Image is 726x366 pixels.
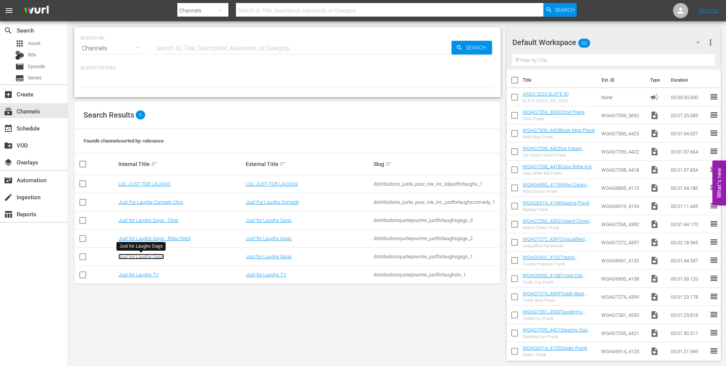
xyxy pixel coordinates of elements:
td: 00:00:30.000 [668,88,709,106]
td: WGAG6930_4158 [598,270,647,288]
a: WGAG6930_4158Tickle Cop Prank [523,273,586,284]
span: Series [15,74,24,83]
div: Waxing Prank [523,207,589,212]
div: distributions_juste_pour_rire_inc_justforlaughscomedy_1 [374,199,499,205]
td: 00:01:34.186 [668,179,709,197]
span: Schedule [4,124,13,133]
td: WGAG6919_4154 [598,197,647,215]
a: Just For Laughs Comedy [246,199,299,205]
span: Automation [4,176,13,185]
a: WGAG7559_3692Choir Prank [523,109,585,115]
span: sort [279,161,286,167]
span: reorder [709,237,718,247]
span: Video [650,274,659,283]
span: reorder [709,129,718,138]
a: Just for Laughs TV [118,272,159,278]
span: reorder [709,346,718,355]
a: WGAG7266_4392Violent Clown Prank [523,218,593,230]
td: WGAG7298_4418 [598,161,647,179]
td: WGAG7559_3692 [598,106,647,124]
div: Spider Prank [523,352,587,357]
span: Reports [4,210,13,219]
span: reorder [709,328,718,337]
span: Search [463,41,492,54]
div: Body Mop Prank [523,135,595,140]
th: Duration [666,70,712,91]
div: Whip Cream Prank [523,189,595,194]
td: WGAG7281_4530 [598,306,647,324]
span: Search [4,26,13,35]
td: 00:01:37.664 [668,143,709,161]
span: Asset [15,39,24,48]
div: Teddy Bear Prank [523,298,595,303]
span: Ad [650,93,659,102]
td: WGAG6931_4132 [598,251,647,270]
td: WGAG7274_4399 [598,288,647,306]
div: Internal Title [118,160,244,169]
span: reorder [709,92,718,101]
span: Channels [4,107,13,116]
td: None [598,88,647,106]
a: Just for Laughs Gags - Roku Feed [118,236,190,241]
div: distributionsjustepourrire_justforlaughsgags_2 [374,236,499,241]
td: WGAG6895_4115 [598,179,647,197]
span: Video [650,183,659,192]
td: 00:01:34.027 [668,124,709,143]
span: Video [650,238,659,247]
div: distributions_juste_pour_rire_inc_loljustforlaughs_1 [374,181,499,187]
div: Stealing Gas Prank [523,334,595,339]
td: WGAG7272_4397 [598,233,647,251]
img: ans4CAIJ8jUAAAAAAAAAAAAAAAAAAAAAAAAgQb4GAAAAAAAAAAAAAAAAAAAAAAAAJMjXAAAAAAAAAAAAAAAAAAAAAAAAgAT5G... [18,2,54,20]
div: SLATE_GAGS_30s_2023 [523,98,569,103]
span: Video [650,329,659,338]
span: Video [650,220,659,229]
div: Violent Clown Prank [523,225,595,230]
span: Video [650,165,659,174]
a: WGAG6931_4132Trashy Proposal Prank [523,254,578,266]
th: Ext. ID [597,70,645,91]
span: 60 [578,35,590,51]
span: reorder [709,183,718,192]
span: 6 [136,110,145,119]
span: Found 6 channels sorted by: relevance [84,138,164,144]
div: distributionsjustepourrire_justforlaughsgags_3 [374,217,499,223]
a: WGAG6914_4125Spider Prank [523,345,587,351]
button: Search [451,41,492,54]
a: Just for Laughs Gags [246,217,292,223]
span: Create [4,90,13,99]
div: Just for Laughs Gags [119,243,163,250]
span: reorder [709,219,718,228]
span: sort [151,161,158,167]
td: 00:01:20.085 [668,106,709,124]
div: Default Workspace [512,32,707,53]
a: WGAG7274_4399Teddy Bear Prank [523,291,587,302]
span: Search [555,3,575,17]
span: reorder [709,256,718,265]
button: Open Feedback Widget [712,161,726,206]
div: External Title [246,160,371,169]
a: WGAG7281_4530Taxidermy Prank [523,309,586,320]
a: Just for Laughs TV [246,272,286,278]
span: Episode [28,63,45,70]
span: Series [28,74,42,82]
div: Tickle Cop Prank [523,280,595,285]
div: Cops Bribe Kid Prank [523,171,595,176]
div: distributionsjustepourrire_justforlaughsgags_1 [374,254,499,259]
span: Asset [28,40,40,47]
span: reorder [709,201,718,210]
span: sort [385,161,392,167]
button: Search [543,3,577,17]
a: WGAG7272_4397Unqualified Paramedic [523,236,588,248]
span: Video [650,310,659,319]
a: Just for Laughs Gags [246,254,292,259]
a: GAGS 2023 SLATE 30 [523,91,569,97]
td: WGAG6914_4125 [598,342,647,360]
td: 00:01:33.120 [668,270,709,288]
a: Just for Laughs Gags [118,254,164,259]
span: Video [650,292,659,301]
td: 00:01:23.178 [668,288,709,306]
div: Taxidermy Prank [523,316,595,321]
th: Type [645,70,666,91]
td: WGAG7300_4423 [598,124,647,143]
td: 00:01:44.597 [668,251,709,270]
